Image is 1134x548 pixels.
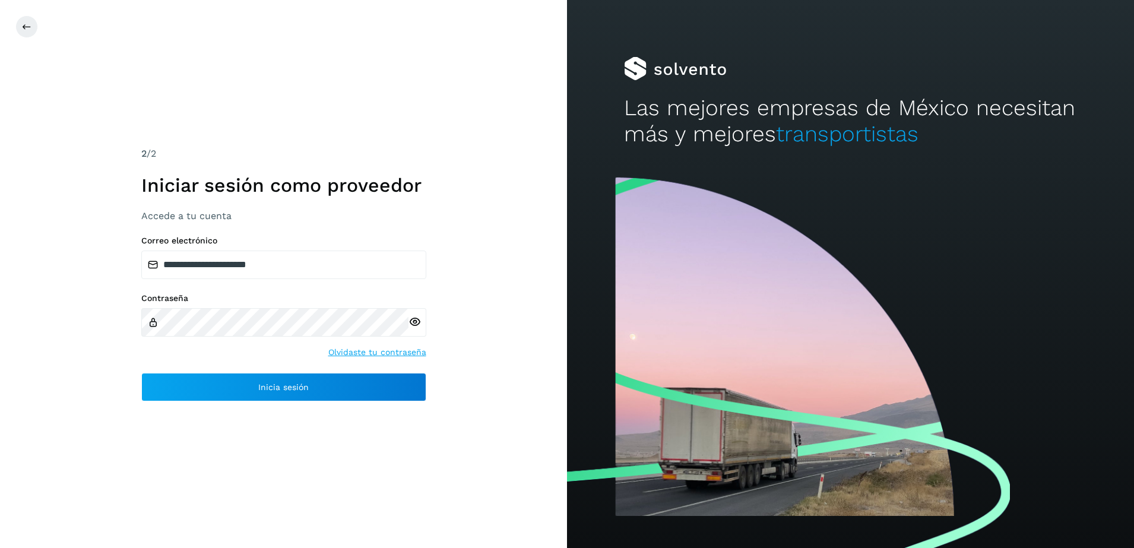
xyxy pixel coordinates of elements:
span: 2 [141,148,147,159]
div: /2 [141,147,426,161]
label: Correo electrónico [141,236,426,246]
label: Contraseña [141,293,426,303]
span: transportistas [776,121,918,147]
h1: Iniciar sesión como proveedor [141,174,426,197]
h2: Las mejores empresas de México necesitan más y mejores [624,95,1078,148]
span: Inicia sesión [258,383,309,391]
a: Olvidaste tu contraseña [328,346,426,359]
button: Inicia sesión [141,373,426,401]
h3: Accede a tu cuenta [141,210,426,221]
